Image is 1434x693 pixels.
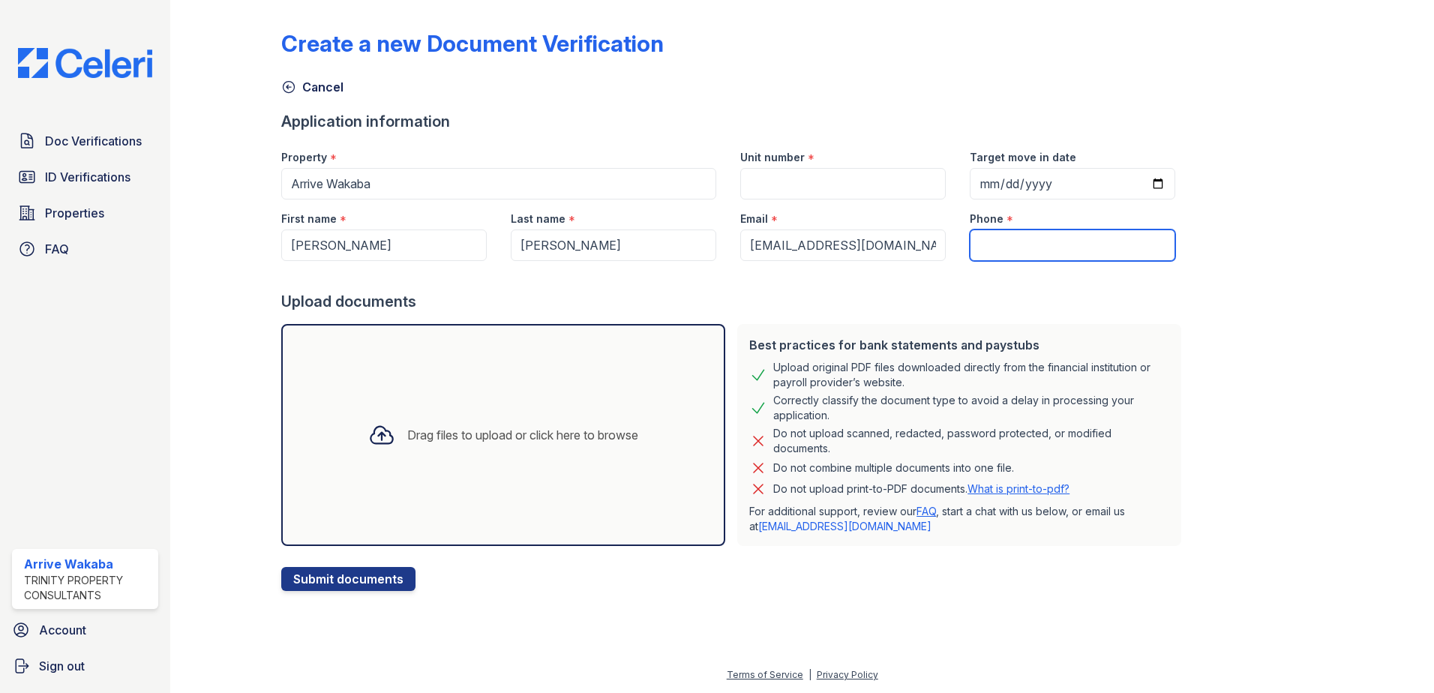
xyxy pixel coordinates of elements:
[967,482,1069,495] a: What is print-to-pdf?
[817,669,878,680] a: Privacy Policy
[773,426,1169,456] div: Do not upload scanned, redacted, password protected, or modified documents.
[12,126,158,156] a: Doc Verifications
[749,504,1169,534] p: For additional support, review our , start a chat with us below, or email us at
[6,48,164,78] img: CE_Logo_Blue-a8612792a0a2168367f1c8372b55b34899dd931a85d93a1a3d3e32e68fde9ad4.png
[407,426,638,444] div: Drag files to upload or click here to browse
[281,211,337,226] label: First name
[45,168,130,186] span: ID Verifications
[281,30,664,57] div: Create a new Document Verification
[39,657,85,675] span: Sign out
[740,150,805,165] label: Unit number
[24,555,152,573] div: Arrive Wakaba
[6,651,164,681] a: Sign out
[45,132,142,150] span: Doc Verifications
[6,615,164,645] a: Account
[281,78,343,96] a: Cancel
[45,240,69,258] span: FAQ
[281,567,415,591] button: Submit documents
[758,520,931,532] a: [EMAIL_ADDRESS][DOMAIN_NAME]
[12,234,158,264] a: FAQ
[749,336,1169,354] div: Best practices for bank statements and paystubs
[45,204,104,222] span: Properties
[281,111,1187,132] div: Application information
[773,481,1069,496] p: Do not upload print-to-PDF documents.
[773,360,1169,390] div: Upload original PDF files downloaded directly from the financial institution or payroll provider’...
[39,621,86,639] span: Account
[12,162,158,192] a: ID Verifications
[24,573,152,603] div: Trinity Property Consultants
[740,211,768,226] label: Email
[773,393,1169,423] div: Correctly classify the document type to avoid a delay in processing your application.
[281,291,1187,312] div: Upload documents
[12,198,158,228] a: Properties
[511,211,565,226] label: Last name
[727,669,803,680] a: Terms of Service
[808,669,811,680] div: |
[970,211,1003,226] label: Phone
[916,505,936,517] a: FAQ
[773,459,1014,477] div: Do not combine multiple documents into one file.
[970,150,1076,165] label: Target move in date
[281,150,327,165] label: Property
